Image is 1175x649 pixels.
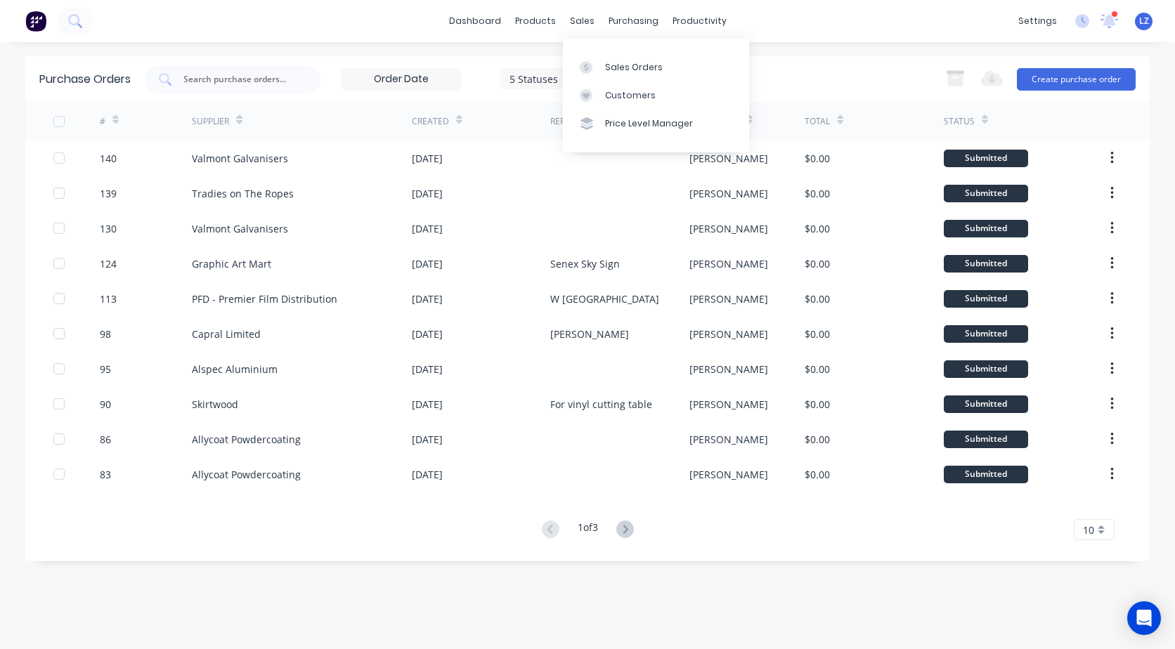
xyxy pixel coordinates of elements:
div: $0.00 [805,291,830,306]
div: [PERSON_NAME] [689,151,768,166]
div: [PERSON_NAME] [689,432,768,447]
div: 113 [100,291,117,306]
div: Submitted [944,220,1028,237]
div: [PERSON_NAME] [689,186,768,201]
a: Sales Orders [563,53,749,81]
div: Created [412,115,449,128]
div: $0.00 [805,397,830,412]
div: [DATE] [412,186,443,201]
div: 124 [100,256,117,271]
input: Order Date [342,69,460,90]
div: Senex Sky Sign [550,256,620,271]
div: [DATE] [412,256,443,271]
div: 98 [100,327,111,341]
div: 139 [100,186,117,201]
div: PFD - Premier Film Distribution [192,291,337,306]
div: products [508,11,563,32]
div: sales [563,11,602,32]
a: Price Level Manager [563,110,749,138]
div: $0.00 [805,327,830,341]
div: Skirtwood [192,397,238,412]
div: [DATE] [412,291,443,306]
div: 5 Statuses [509,71,610,86]
div: [PERSON_NAME] [689,467,768,482]
div: Valmont Galvanisers [192,221,288,236]
div: Submitted [944,360,1028,378]
div: Tradies on The Ropes [192,186,294,201]
div: [PERSON_NAME] [550,327,629,341]
div: $0.00 [805,256,830,271]
div: W [GEOGRAPHIC_DATA] [550,291,659,306]
div: Submitted [944,255,1028,273]
div: Customers [605,89,656,102]
div: Alspec Aluminium [192,362,278,376]
div: productivity [666,11,734,32]
div: $0.00 [805,186,830,201]
div: Purchase Orders [39,71,131,88]
div: Submitted [944,431,1028,448]
div: 140 [100,151,117,166]
div: [PERSON_NAME] [689,221,768,236]
div: Capral Limited [192,327,261,341]
span: LZ [1139,15,1149,27]
div: [DATE] [412,467,443,482]
div: $0.00 [805,221,830,236]
div: For vinyl cutting table [550,397,652,412]
div: Graphic Art Mart [192,256,271,271]
div: [DATE] [412,151,443,166]
input: Search purchase orders... [182,72,299,86]
div: Reference [550,115,596,128]
div: Allycoat Powdercoating [192,467,301,482]
div: purchasing [602,11,666,32]
div: $0.00 [805,362,830,376]
div: Submitted [944,185,1028,202]
div: Submitted [944,466,1028,483]
div: Sales Orders [605,61,663,74]
a: dashboard [442,11,508,32]
div: 86 [100,432,111,447]
div: 95 [100,362,111,376]
div: Status [944,115,975,128]
div: [PERSON_NAME] [689,291,768,306]
div: # [100,115,105,128]
div: [PERSON_NAME] [689,397,768,412]
div: [PERSON_NAME] [689,327,768,341]
div: Valmont Galvanisers [192,151,288,166]
div: 130 [100,221,117,236]
div: Total [805,115,830,128]
div: $0.00 [805,467,830,482]
div: Allycoat Powdercoating [192,432,301,447]
a: Customers [563,81,749,110]
div: Submitted [944,150,1028,167]
div: [DATE] [412,432,443,447]
div: [PERSON_NAME] [689,362,768,376]
div: Supplier [192,115,229,128]
div: Submitted [944,325,1028,343]
div: settings [1011,11,1064,32]
div: 83 [100,467,111,482]
div: 90 [100,397,111,412]
button: Create purchase order [1017,68,1136,91]
div: Price Level Manager [605,117,693,130]
div: Submitted [944,395,1028,413]
div: [DATE] [412,362,443,376]
div: [PERSON_NAME] [689,256,768,271]
div: [DATE] [412,397,443,412]
img: Factory [25,11,46,32]
div: [DATE] [412,327,443,341]
span: 10 [1083,523,1094,537]
div: [DATE] [412,221,443,236]
div: Submitted [944,290,1028,308]
div: $0.00 [805,151,830,166]
div: $0.00 [805,432,830,447]
div: Open Intercom Messenger [1127,601,1161,635]
div: 1 of 3 [578,520,598,540]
